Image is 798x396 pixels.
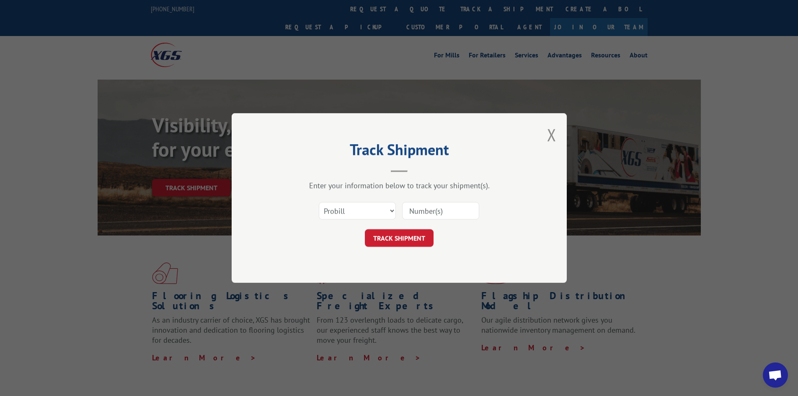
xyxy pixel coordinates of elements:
button: Close modal [547,124,556,146]
button: TRACK SHIPMENT [365,229,434,247]
input: Number(s) [402,202,479,220]
h2: Track Shipment [274,144,525,160]
a: Open chat [763,362,788,388]
div: Enter your information below to track your shipment(s). [274,181,525,190]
